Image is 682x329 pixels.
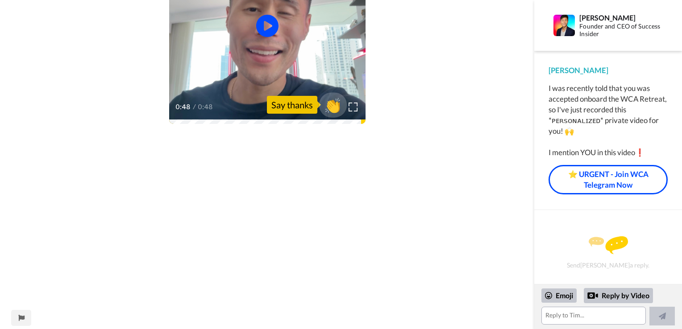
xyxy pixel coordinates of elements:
div: Say thanks [267,96,317,114]
div: Reply by Video [587,290,598,301]
button: 👏 [319,92,347,117]
div: I was recently told that you was accepted onboard the WCA Retreat, so I've just recorded this *ᴘᴇ... [549,83,668,158]
div: Reply by Video [584,288,653,303]
div: [PERSON_NAME] [579,13,667,22]
div: [PERSON_NAME] [549,65,668,76]
span: / [193,102,196,112]
div: Emoji [541,288,577,303]
span: 👏 [319,96,347,114]
span: 0:48 [175,102,191,112]
div: Founder and CEO of Success Insider [579,23,667,38]
iframe: WCA Retreat (Grads Reveal the TRUTH!) Video [109,137,426,316]
img: Full screen [349,103,358,111]
div: Send [PERSON_NAME] a reply. [546,226,670,280]
img: message.svg [589,236,628,254]
img: Profile Image [553,15,575,36]
a: ⭐ URGENT - Join WCA Telegram Now [549,165,668,195]
span: 0:48 [198,102,213,112]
